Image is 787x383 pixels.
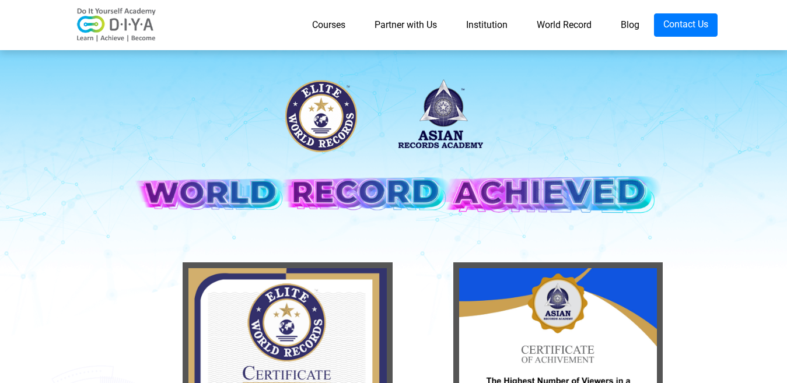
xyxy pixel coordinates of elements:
img: logo-v2.png [70,8,163,43]
a: World Record [522,13,606,37]
a: Contact Us [654,13,718,37]
a: Blog [606,13,654,37]
a: Institution [452,13,522,37]
img: banner-desk.png [125,69,662,243]
a: Partner with Us [360,13,452,37]
a: Courses [298,13,360,37]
